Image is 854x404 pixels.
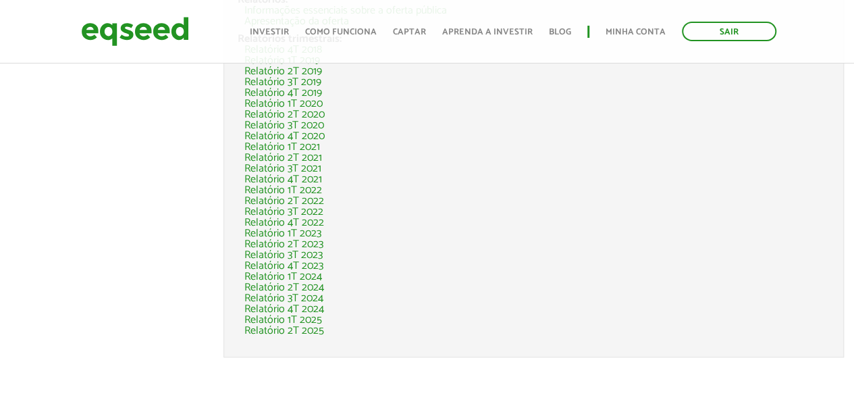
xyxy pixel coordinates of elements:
[244,99,323,109] a: Relatório 1T 2020
[244,326,324,336] a: Relatório 2T 2025
[244,153,322,163] a: Relatório 2T 2021
[244,88,322,99] a: Relatório 4T 2019
[244,239,323,250] a: Relatório 2T 2023
[244,261,323,272] a: Relatório 4T 2023
[244,174,322,185] a: Relatório 4T 2021
[244,250,323,261] a: Relatório 3T 2023
[244,66,322,77] a: Relatório 2T 2019
[244,185,322,196] a: Relatório 1T 2022
[244,272,322,282] a: Relatório 1T 2024
[244,120,324,131] a: Relatório 3T 2020
[244,228,321,239] a: Relatório 1T 2023
[244,293,323,304] a: Relatório 3T 2024
[305,28,377,36] a: Como funciona
[393,28,426,36] a: Captar
[244,218,324,228] a: Relatório 4T 2022
[244,196,324,207] a: Relatório 2T 2022
[606,28,666,36] a: Minha conta
[244,282,324,293] a: Relatório 2T 2024
[244,131,325,142] a: Relatório 4T 2020
[244,109,325,120] a: Relatório 2T 2020
[244,163,321,174] a: Relatório 3T 2021
[250,28,289,36] a: Investir
[244,315,322,326] a: Relatório 1T 2025
[244,304,324,315] a: Relatório 4T 2024
[682,22,776,41] a: Sair
[549,28,571,36] a: Blog
[244,207,323,218] a: Relatório 3T 2022
[244,77,321,88] a: Relatório 3T 2019
[244,142,320,153] a: Relatório 1T 2021
[81,14,189,49] img: EqSeed
[442,28,533,36] a: Aprenda a investir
